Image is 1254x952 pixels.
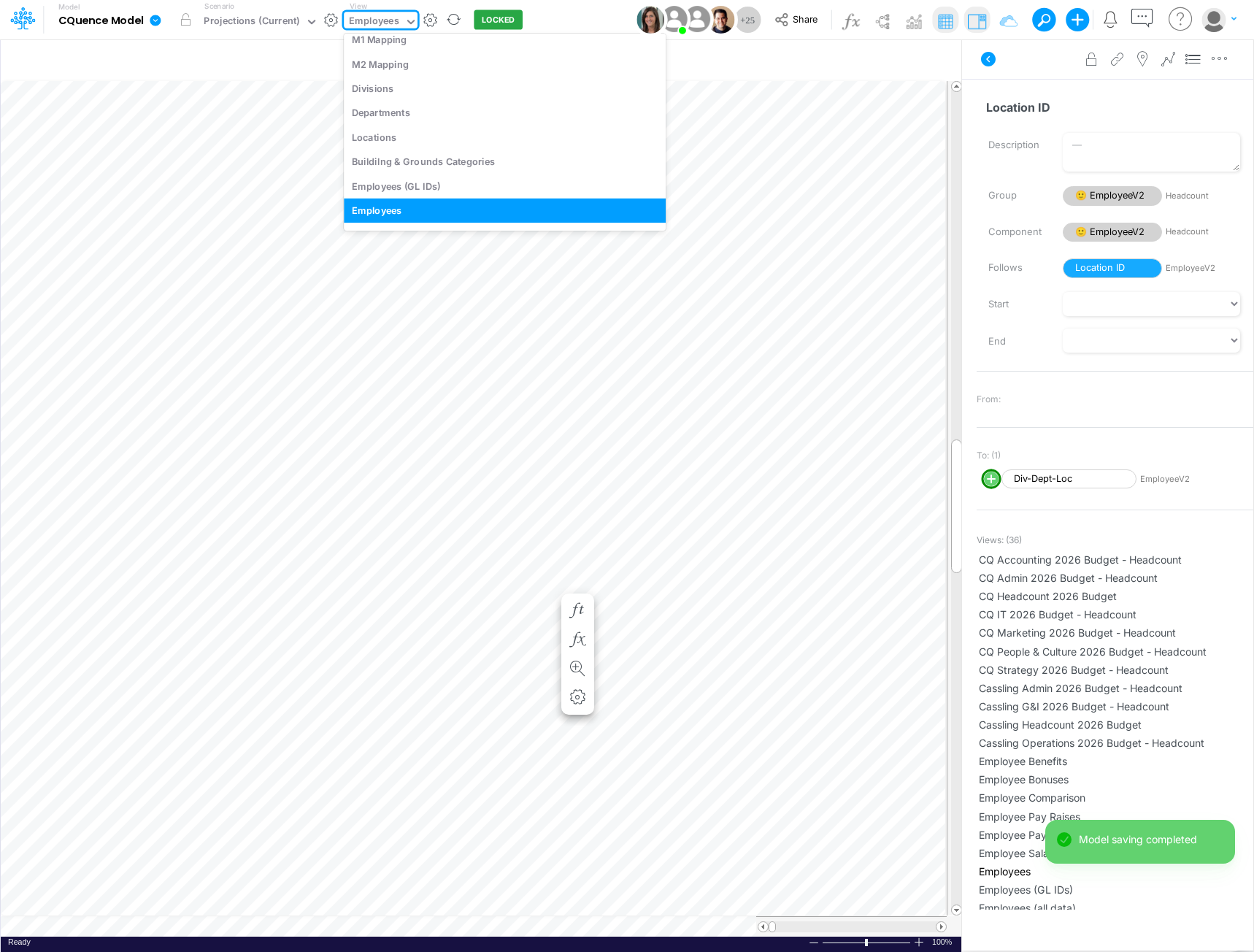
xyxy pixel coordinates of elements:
[979,845,1251,861] span: Employee Salaries
[349,14,399,31] div: Employees
[822,937,913,948] div: Zoom
[793,13,818,24] span: Share
[8,937,31,946] span: Ready
[977,220,1052,245] label: Component
[979,570,1251,586] span: CQ Admin 2026 Budget - Headcount
[767,9,828,31] button: Share
[344,76,666,100] div: Divisions
[58,15,144,28] b: CQuence Model
[979,717,1251,732] span: Cassling Headcount 2026 Budget
[932,937,954,948] div: Zoom level
[979,772,1251,787] span: Employee Bonuses
[1166,226,1240,238] span: Headcount
[808,937,820,948] div: Zoom Out
[979,588,1251,604] span: CQ Headcount 2026 Budget
[344,150,666,174] div: Buildilng & Grounds Categories
[979,625,1251,640] span: CQ Marketing 2026 Budget - Headcount
[979,735,1251,751] span: Cassling Operations 2026 Budget - Headcount
[979,827,1251,842] span: Employee Payroll Taxes
[344,101,666,125] div: Departments
[707,6,734,34] img: User Image Icon
[8,937,31,948] div: In Ready mode
[932,937,954,948] span: 100%
[1063,223,1162,242] span: 🙂 EmployeeV2
[344,174,666,198] div: Employees (GL IDs)
[865,939,868,946] div: Zoom
[977,93,1241,121] input: — Node name —
[979,644,1251,659] span: CQ People & Culture 2026 Budget - Headcount
[977,393,1001,406] span: From:
[740,15,755,25] span: + 25
[977,256,1052,280] label: Follows
[977,329,1052,354] label: End
[979,790,1251,805] span: Employee Comparison
[979,699,1251,714] span: Cassling G&I 2026 Budget - Headcount
[1079,832,1223,847] div: Model saving completed
[979,809,1251,824] span: Employee Pay Raises
[204,14,299,31] div: Projections (Current)
[979,552,1251,567] span: CQ Accounting 2026 Budget - Headcount
[1063,258,1162,278] span: Location ID
[636,6,664,34] img: User Image Icon
[979,753,1251,769] span: Employee Benefits
[979,662,1251,677] span: CQ Strategy 2026 Budget - Headcount
[474,10,523,30] button: LOCKED
[58,3,80,12] label: Model
[204,1,234,12] label: Scenario
[1166,262,1240,275] span: EmployeeV2
[344,52,666,76] div: M2 Mapping
[977,133,1052,158] label: Description
[344,223,666,247] div: Employees (all data)
[13,46,644,76] input: Type a title here
[979,680,1251,696] span: Cassling Admin 2026 Budget - Headcount
[344,28,666,52] div: M1 Mapping
[977,292,1052,317] label: Start
[981,469,1001,489] svg: circle with outer border
[344,198,666,222] div: Employees
[1166,190,1240,202] span: Headcount
[979,607,1251,622] span: CQ IT 2026 Budget - Headcount
[350,1,366,12] label: View
[1063,186,1162,206] span: 🙂 EmployeeV2
[1102,11,1119,28] a: Notifications
[913,937,925,948] div: Zoom In
[658,3,691,36] img: User Image Icon
[979,864,1251,879] span: Employees
[977,534,1022,547] span: Views: ( 36 )
[979,900,1251,915] span: Employees (all data)
[977,449,1001,462] span: To: (1)
[979,882,1251,897] span: Employees (GL IDs)
[977,183,1052,208] label: Group
[680,3,713,36] img: User Image Icon
[1001,469,1136,489] span: Div-Dept-Loc
[344,125,666,149] div: Locations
